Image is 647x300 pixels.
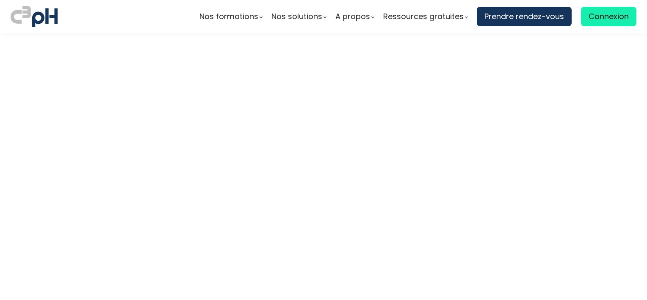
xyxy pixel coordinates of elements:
[199,10,258,23] span: Nos formations
[335,10,370,23] span: A propos
[589,10,629,23] span: Connexion
[484,10,564,23] span: Prendre rendez-vous
[477,7,572,26] a: Prendre rendez-vous
[383,10,464,23] span: Ressources gratuites
[581,7,636,26] a: Connexion
[11,4,58,29] img: logo C3PH
[271,10,322,23] span: Nos solutions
